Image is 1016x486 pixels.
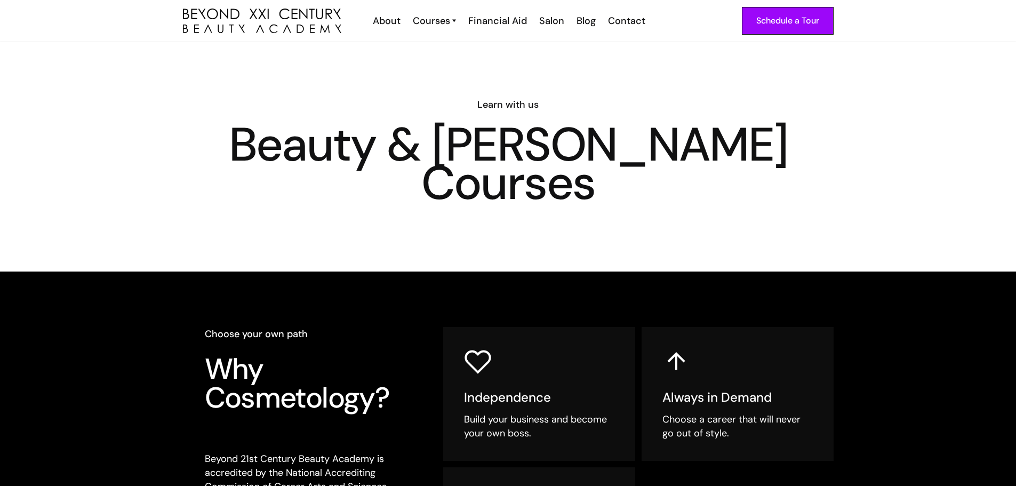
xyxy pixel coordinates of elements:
[742,7,834,35] a: Schedule a Tour
[413,14,450,28] div: Courses
[662,348,690,376] img: up arrow
[373,14,401,28] div: About
[662,412,813,440] div: Choose a career that will never go out of style.
[183,9,341,34] img: beyond 21st century beauty academy logo
[205,355,413,412] h3: Why Cosmetology?
[601,14,651,28] a: Contact
[413,14,456,28] a: Courses
[464,389,614,405] h5: Independence
[366,14,406,28] a: About
[532,14,570,28] a: Salon
[756,14,819,28] div: Schedule a Tour
[662,389,813,405] h5: Always in Demand
[608,14,645,28] div: Contact
[577,14,596,28] div: Blog
[461,14,532,28] a: Financial Aid
[205,327,413,341] h6: Choose your own path
[539,14,564,28] div: Salon
[183,9,341,34] a: home
[183,98,834,111] h6: Learn with us
[183,125,834,202] h1: Beauty & [PERSON_NAME] Courses
[464,412,614,440] div: Build your business and become your own boss.
[464,348,492,376] img: heart icon
[570,14,601,28] a: Blog
[468,14,527,28] div: Financial Aid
